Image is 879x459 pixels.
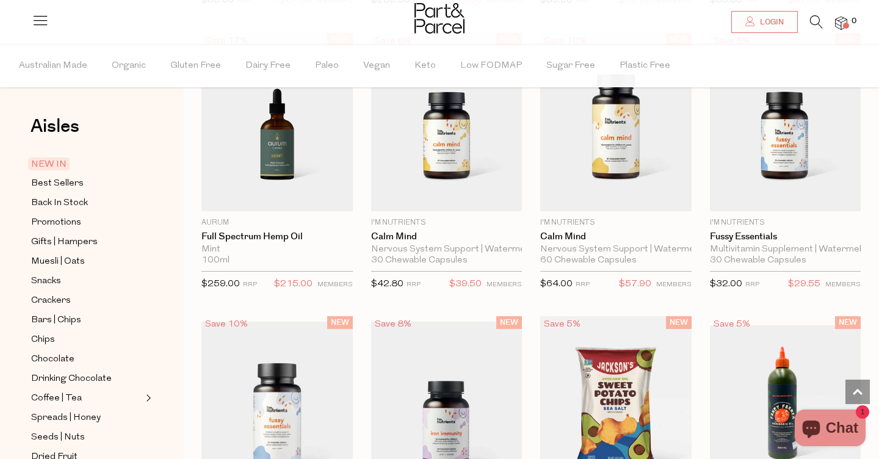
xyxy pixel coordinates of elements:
p: I'm Nutrients [540,217,692,228]
span: Drinking Chocolate [31,372,112,386]
p: I'm Nutrients [371,217,523,228]
img: Calm Mind [371,33,523,211]
span: Chips [31,333,55,347]
span: NEW [835,316,861,329]
span: $57.90 [619,276,651,292]
a: Promotions [31,215,142,230]
span: NEW IN [28,157,70,170]
span: Back In Stock [31,196,88,211]
span: 30 Chewable Capsules [371,255,468,266]
a: Best Sellers [31,176,142,191]
span: $32.00 [710,280,742,289]
a: Coffee | Tea [31,391,142,406]
span: 0 [848,16,859,27]
div: Mint [201,244,353,255]
a: Back In Stock [31,195,142,211]
span: 100ml [201,255,230,266]
span: Promotions [31,215,81,230]
a: Seeds | Nuts [31,430,142,445]
span: Organic [112,45,146,87]
span: Paleo [315,45,339,87]
span: 30 Chewable Capsules [710,255,806,266]
small: RRP [576,281,590,288]
span: Dairy Free [245,45,291,87]
inbox-online-store-chat: Shopify online store chat [791,410,869,449]
button: Expand/Collapse Coffee | Tea [143,391,151,405]
span: $259.00 [201,280,240,289]
a: Login [731,11,798,33]
a: Full Spectrum Hemp Oil [201,231,353,242]
a: Chocolate [31,352,142,367]
span: Sugar Free [546,45,595,87]
span: Low FODMAP [460,45,522,87]
span: $39.50 [449,276,482,292]
a: Calm Mind [540,231,692,242]
div: Save 5% [710,316,754,333]
div: Save 5% [540,316,584,333]
span: $64.00 [540,280,573,289]
img: Part&Parcel [414,3,465,34]
div: Nervous System Support | Watermelon [371,244,523,255]
span: Best Sellers [31,176,84,191]
a: Crackers [31,293,142,308]
small: RRP [243,281,257,288]
img: Calm Mind [540,33,692,211]
span: Bars | Chips [31,313,81,328]
span: Chocolate [31,352,74,367]
a: Fussy Essentials [710,231,861,242]
span: Gifts | Hampers [31,235,98,250]
a: Aisles [31,117,79,148]
span: $29.55 [788,276,820,292]
span: Login [757,17,784,27]
a: Snacks [31,273,142,289]
span: Aisles [31,113,79,140]
span: 60 Chewable Capsules [540,255,637,266]
small: MEMBERS [656,281,692,288]
span: $42.80 [371,280,403,289]
span: Muesli | Oats [31,255,85,269]
a: 0 [835,16,847,29]
div: Nervous System Support | Watermelon [540,244,692,255]
span: $215.00 [274,276,313,292]
p: Aurum [201,217,353,228]
div: Save 10% [201,316,251,333]
span: Crackers [31,294,71,308]
img: Fussy Essentials [710,33,861,211]
a: Spreads | Honey [31,410,142,425]
a: Chips [31,332,142,347]
span: Seeds | Nuts [31,430,85,445]
a: Gifts | Hampers [31,234,142,250]
span: Australian Made [19,45,87,87]
img: Full Spectrum Hemp Oil [201,33,353,211]
span: NEW [327,316,353,329]
div: Multivitamin Supplement | Watermelon [710,244,861,255]
span: Plastic Free [620,45,670,87]
span: Coffee | Tea [31,391,82,406]
div: Save 8% [371,316,415,333]
small: MEMBERS [825,281,861,288]
a: Bars | Chips [31,313,142,328]
small: MEMBERS [487,281,522,288]
a: Calm Mind [371,231,523,242]
span: Spreads | Honey [31,411,101,425]
span: NEW [496,316,522,329]
span: Keto [414,45,436,87]
small: MEMBERS [317,281,353,288]
span: Vegan [363,45,390,87]
span: Gluten Free [170,45,221,87]
a: Muesli | Oats [31,254,142,269]
small: RRP [407,281,421,288]
span: NEW [666,316,692,329]
span: Snacks [31,274,61,289]
a: NEW IN [31,157,142,172]
a: Drinking Chocolate [31,371,142,386]
small: RRP [745,281,759,288]
p: I'm Nutrients [710,217,861,228]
